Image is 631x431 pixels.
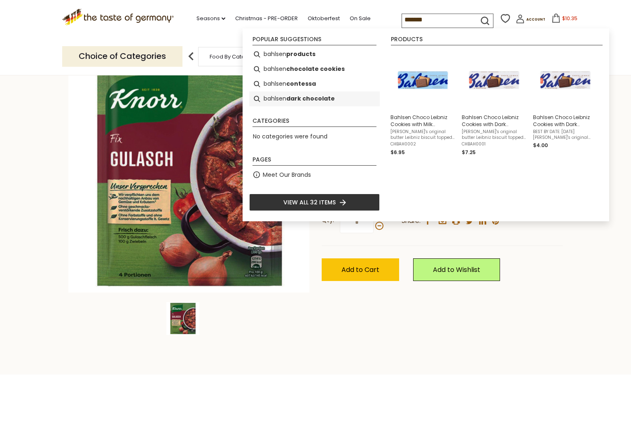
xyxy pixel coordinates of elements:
b: dark chocolate [286,94,335,103]
li: bahlsen dark chocolate [249,91,380,106]
span: Bahlsen Choco Leibniz Cookies with Milk Chocolate, 4.4 oz. [390,114,455,128]
li: Bahlsen Choco Leibniz Cookies with Milk Chocolate, 4.4 oz. [387,47,458,160]
span: View all 32 items [283,198,336,207]
li: bahlsen contessa [249,77,380,91]
span: BEST BY DATE: [DATE] [PERSON_NAME]'s original butter Leibniz biscuit topped with a delicious laye... [533,129,598,141]
img: previous arrow [183,48,199,65]
span: $6.95 [390,149,405,156]
button: $10.35 [547,14,582,26]
b: chocolate cookies [286,64,345,74]
b: contessa [286,79,316,89]
li: Bahlsen Choco Leibniz Cookies with Dark Chocolate, 4.4 oz [458,47,530,160]
span: $4.00 [533,142,548,149]
img: Knorr Goulash Sauce Mix [68,52,309,293]
li: Pages [252,157,376,166]
span: $10.35 [562,15,577,22]
b: products [286,49,315,59]
a: Seasons [196,14,225,23]
li: bahlsen products [249,47,380,62]
li: Meet Our Brands [249,167,380,182]
li: View all 32 items [249,194,380,211]
span: No categories were found [253,132,327,141]
div: Instant Search Results [243,28,609,221]
span: Bahlsen Choco Leibniz Cookies with Dark Chocolate, 4.4 oz - DEAL [533,114,598,128]
span: [PERSON_NAME]'s original butter Leibniz biscuit topped with a delicious layer of European Dark Ch... [462,129,526,141]
li: Products [391,36,603,45]
span: [PERSON_NAME]'s original butter Leibniz biscuit topped with a delicious layer of European Milk Ch... [390,129,455,141]
a: On Sale [350,14,371,23]
a: Add to Wishlist [413,258,500,281]
li: bahlsen chocolate cookies [249,62,380,77]
span: Account [526,17,545,22]
button: Add to Cart [322,258,399,281]
span: Add to Cart [341,265,379,274]
li: Categories [252,118,376,127]
a: Food By Category [210,54,257,60]
span: Bahlsen Choco Leibniz Cookies with Dark Chocolate, 4.4 oz [462,114,526,128]
a: Bahlsen Choco Leibniz Cookies with Milk Chocolate, 4.4 oz.[PERSON_NAME]'s original butter Leibniz... [390,50,455,157]
a: Bahlsen Choco Leibniz Cookies with Dark Chocolate, 4.4 oz[PERSON_NAME]'s original butter Leibniz ... [462,50,526,157]
a: Christmas - PRE-ORDER [235,14,298,23]
a: Bahlsen Choco Leibniz Cookies with Dark Chocolate, 4.4 oz - DEALBEST BY DATE: [DATE] [PERSON_NAME... [533,50,598,157]
a: Account [516,14,545,26]
span: CHBAH0001 [462,141,526,147]
p: Choice of Categories [62,46,182,66]
a: Meet Our Brands [263,170,311,180]
a: Oktoberfest [308,14,340,23]
input: Qty: [340,211,374,233]
li: Bahlsen Choco Leibniz Cookies with Dark Chocolate, 4.4 oz - DEAL [530,47,601,160]
span: $7.25 [462,149,476,156]
img: Knorr Goulash Sauce Mix [166,302,199,335]
span: CHBAH0002 [390,141,455,147]
li: Popular suggestions [252,36,376,45]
